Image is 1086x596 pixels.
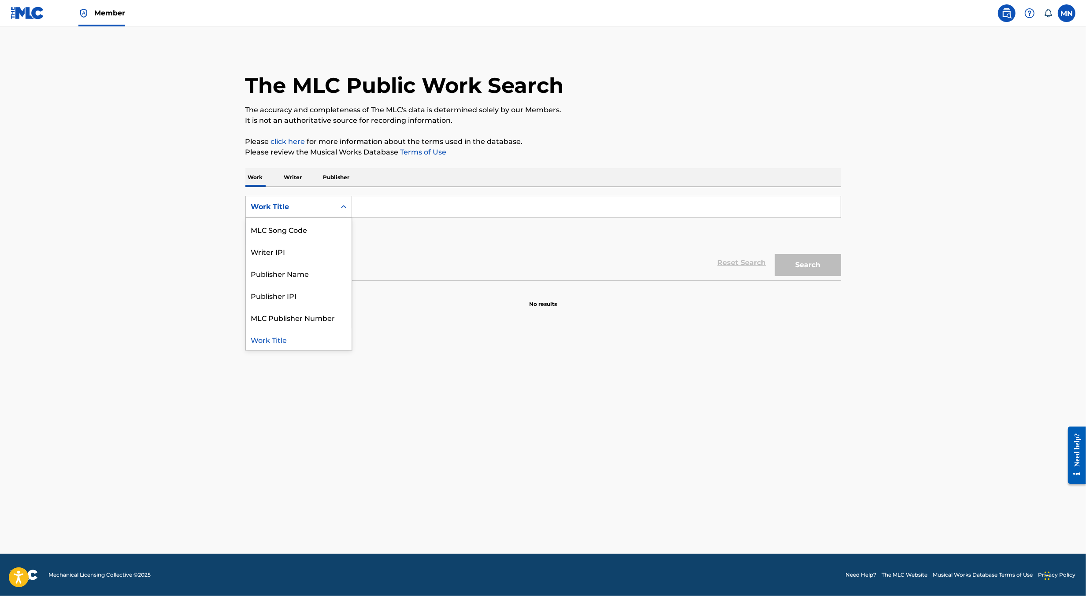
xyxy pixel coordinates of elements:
[11,7,44,19] img: MLC Logo
[399,148,447,156] a: Terms of Use
[1045,563,1050,589] div: Drag
[1058,4,1075,22] div: User Menu
[1038,571,1075,579] a: Privacy Policy
[245,147,841,158] p: Please review the Musical Works Database
[245,105,841,115] p: The accuracy and completeness of The MLC's data is determined solely by our Members.
[282,168,305,187] p: Writer
[94,8,125,18] span: Member
[1021,4,1038,22] div: Help
[251,202,330,212] div: Work Title
[245,168,266,187] p: Work
[78,8,89,18] img: Top Rightsholder
[882,571,927,579] a: The MLC Website
[1042,554,1086,596] iframe: Chat Widget
[998,4,1016,22] a: Public Search
[321,168,352,187] p: Publisher
[246,306,352,328] div: MLC Publisher Number
[246,328,352,350] div: Work Title
[245,136,841,147] p: Please for more information about the terms used in the database.
[48,571,151,579] span: Mechanical Licensing Collective © 2025
[245,115,841,126] p: It is not an authoritative source for recording information.
[933,571,1033,579] a: Musical Works Database Terms of Use
[11,570,38,580] img: logo
[246,284,352,306] div: Publisher IPI
[1061,420,1086,491] iframe: Resource Center
[1044,9,1053,18] div: Notifications
[245,196,841,280] form: Search Form
[246,240,352,262] div: Writer IPI
[845,571,876,579] a: Need Help?
[271,137,305,146] a: click here
[529,290,557,308] p: No results
[245,72,564,99] h1: The MLC Public Work Search
[1024,8,1035,18] img: help
[1001,8,1012,18] img: search
[246,218,352,240] div: MLC Song Code
[246,262,352,284] div: Publisher Name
